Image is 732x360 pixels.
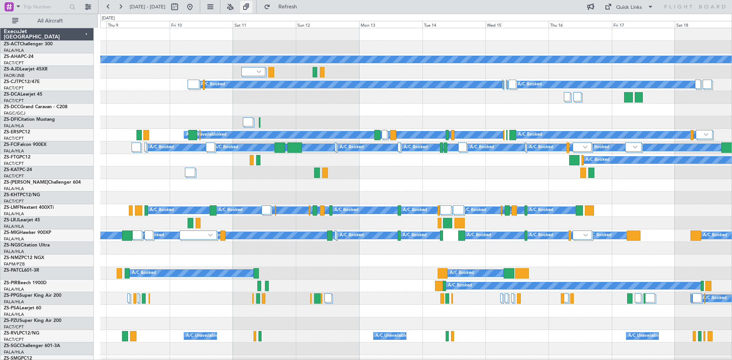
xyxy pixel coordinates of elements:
[8,15,83,27] button: All Aircraft
[4,293,19,298] span: ZS-PPG
[340,142,364,153] div: A/C Booked
[4,48,24,53] a: FALA/HLA
[585,142,609,153] div: A/C Booked
[586,154,610,166] div: A/C Booked
[4,60,24,66] a: FACT/CPT
[601,1,657,13] button: Quick Links
[4,54,21,59] span: ZS-AHA
[102,15,115,22] div: [DATE]
[4,130,19,134] span: ZS-ERS
[132,267,156,279] div: A/C Booked
[4,337,24,342] a: FACT/CPT
[4,173,24,179] a: FACT/CPT
[4,324,24,330] a: FACT/CPT
[4,193,20,197] span: ZS-KHT
[4,85,24,91] a: FACT/CPT
[448,280,472,291] div: A/C Booked
[4,218,40,222] a: ZS-LRJLearjet 45
[106,21,170,28] div: Thu 9
[529,205,553,216] div: A/C Booked
[403,205,427,216] div: A/C Booked
[4,92,42,97] a: ZS-DCALearjet 45
[4,117,18,122] span: ZS-DFI
[186,129,218,141] div: A/C Unavailable
[23,1,67,13] input: Trip Number
[208,234,213,237] img: arrow-gray.svg
[4,256,44,260] a: ZS-NMZPC12 NGX
[233,21,296,28] div: Sat 11
[4,80,19,84] span: ZS-CJT
[4,261,25,267] a: FAPM/PZB
[422,21,486,28] div: Tue 14
[462,205,486,216] div: A/C Booked
[4,256,21,260] span: ZS-NMZ
[704,133,708,136] img: arrow-gray.svg
[218,205,242,216] div: A/C Booked
[485,21,549,28] div: Wed 15
[4,123,24,129] a: FALA/HLA
[4,230,51,235] a: ZS-MIGHawker 900XP
[4,168,32,172] a: ZS-KATPC-24
[4,344,20,348] span: ZS-SGC
[4,98,24,104] a: FACT/CPT
[260,1,306,13] button: Refresh
[703,293,727,304] div: A/C Booked
[4,243,50,248] a: ZS-NGSCitation Ultra
[340,230,364,241] div: A/C Booked
[214,142,238,153] div: A/C Booked
[4,211,24,217] a: FALA/HLA
[4,198,24,204] a: FACT/CPT
[4,130,30,134] a: ZS-ERSPC12
[4,180,81,185] a: ZS-[PERSON_NAME]Challenger 604
[4,281,18,285] span: ZS-PIR
[359,21,422,28] div: Mon 13
[583,146,588,149] img: arrow-gray.svg
[4,142,18,147] span: ZS-FCI
[186,330,218,342] div: A/C Unavailable
[4,331,39,336] a: ZS-RVLPC12/NG
[612,21,675,28] div: Fri 17
[4,73,24,78] a: FAOR/JNB
[4,268,39,273] a: ZS-PATCL601-3R
[4,349,24,355] a: FALA/HLA
[470,142,494,153] div: A/C Booked
[529,230,553,241] div: A/C Booked
[703,230,727,241] div: A/C Booked
[4,268,19,273] span: ZS-PAT
[4,318,61,323] a: ZS-PZUSuper King Air 200
[4,105,67,109] a: ZS-DCCGrand Caravan - C208
[4,155,19,160] span: ZS-FTG
[628,330,660,342] div: A/C Unavailable
[4,148,24,154] a: FALA/HLA
[4,331,19,336] span: ZS-RVL
[4,186,24,192] a: FALA/HLA
[272,4,304,10] span: Refresh
[4,67,48,72] a: ZS-AJDLearjet 45XR
[130,3,165,10] span: [DATE] - [DATE]
[4,249,24,254] a: FALA/HLA
[4,236,24,242] a: FALA/HLA
[4,92,21,97] span: ZS-DCA
[549,21,612,28] div: Thu 16
[4,168,19,172] span: ZS-KAT
[376,330,407,342] div: A/C Unavailable
[4,293,61,298] a: ZS-PPGSuper King Air 200
[4,230,19,235] span: ZS-MIG
[4,299,24,305] a: FALA/HLA
[4,142,47,147] a: ZS-FCIFalcon 900EX
[4,161,24,166] a: FACT/CPT
[4,224,24,229] a: FALA/HLA
[4,286,24,292] a: FALA/HLA
[518,129,542,141] div: A/C Booked
[4,54,34,59] a: ZS-AHAPC-24
[518,79,542,90] div: A/C Booked
[334,205,358,216] div: A/C Booked
[4,105,20,109] span: ZS-DCC
[4,67,20,72] span: ZS-AJD
[4,180,48,185] span: ZS-[PERSON_NAME]
[4,281,47,285] a: ZS-PIRBeech 1900D
[257,70,261,73] img: arrow-gray.svg
[616,4,642,11] div: Quick Links
[4,42,53,46] a: ZS-ACTChallenger 300
[588,230,612,241] div: A/C Booked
